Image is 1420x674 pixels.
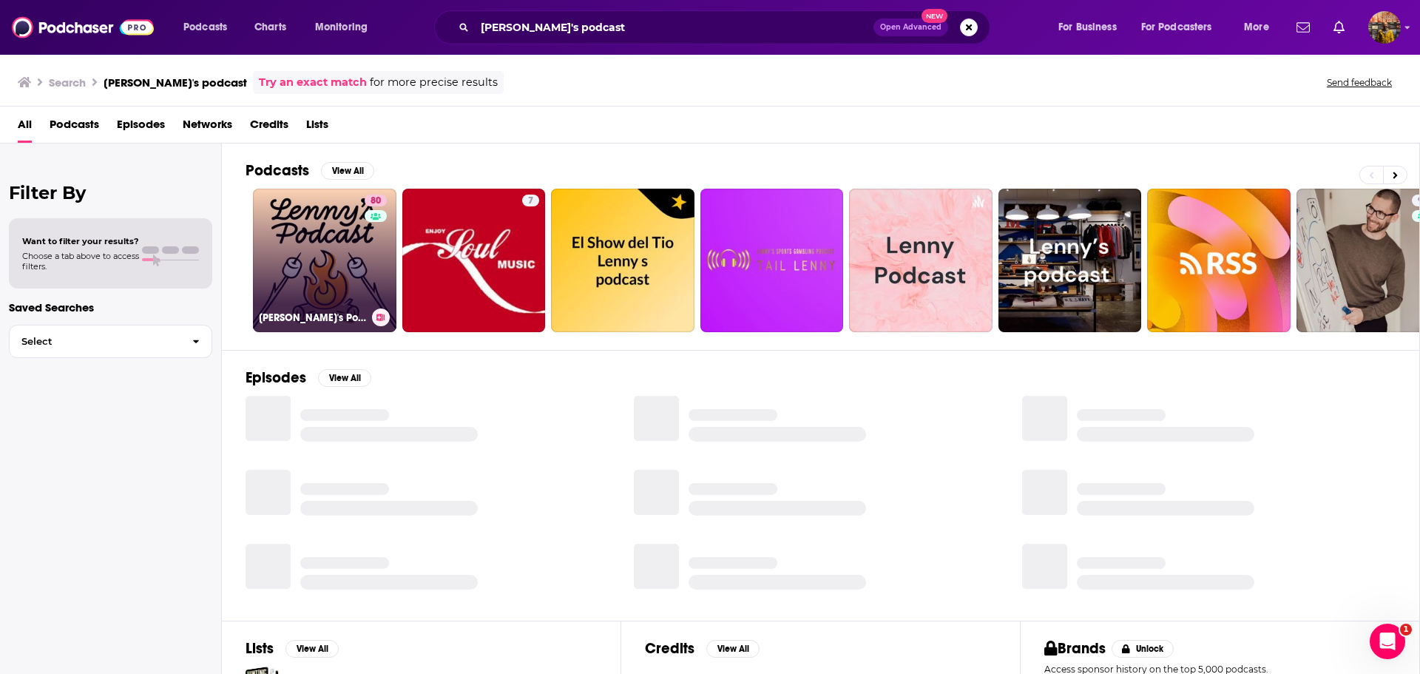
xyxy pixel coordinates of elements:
[104,75,247,90] h3: [PERSON_NAME]'s podcast
[1048,16,1135,39] button: open menu
[259,74,367,91] a: Try an exact match
[246,161,374,180] a: PodcastsView All
[245,16,295,39] a: Charts
[173,16,246,39] button: open menu
[12,13,154,41] img: Podchaser - Follow, Share and Rate Podcasts
[246,368,306,387] h2: Episodes
[475,16,873,39] input: Search podcasts, credits, & more...
[1370,624,1405,659] iframe: Intercom live chat
[183,112,232,143] a: Networks
[22,251,139,272] span: Choose a tab above to access filters.
[18,112,32,143] a: All
[706,640,760,658] button: View All
[528,194,533,209] span: 7
[246,639,274,658] h2: Lists
[246,368,371,387] a: EpisodesView All
[318,369,371,387] button: View All
[49,75,86,90] h3: Search
[246,639,339,658] a: ListsView All
[253,189,396,332] a: 80[PERSON_NAME]'s Podcast: Product | Career | Growth
[250,112,288,143] a: Credits
[1244,17,1269,38] span: More
[371,194,381,209] span: 80
[1141,17,1212,38] span: For Podcasters
[305,16,387,39] button: open menu
[1291,15,1316,40] a: Show notifications dropdown
[1328,15,1350,40] a: Show notifications dropdown
[1112,640,1174,658] button: Unlock
[315,17,368,38] span: Monitoring
[1234,16,1288,39] button: open menu
[402,189,546,332] a: 7
[22,236,139,246] span: Want to filter your results?
[246,161,309,180] h2: Podcasts
[645,639,694,658] h2: Credits
[254,17,286,38] span: Charts
[9,182,212,203] h2: Filter By
[1132,16,1234,39] button: open menu
[1044,639,1106,658] h2: Brands
[1058,17,1117,38] span: For Business
[370,74,498,91] span: for more precise results
[1368,11,1401,44] img: User Profile
[9,300,212,314] p: Saved Searches
[1322,76,1396,89] button: Send feedback
[1400,624,1412,636] span: 1
[522,195,539,206] a: 7
[365,195,387,206] a: 80
[922,9,948,23] span: New
[321,162,374,180] button: View All
[1368,11,1401,44] button: Show profile menu
[880,24,941,31] span: Open Advanced
[9,325,212,358] button: Select
[873,18,948,36] button: Open AdvancedNew
[306,112,328,143] a: Lists
[645,639,760,658] a: CreditsView All
[1368,11,1401,44] span: Logged in as hratnayake
[117,112,165,143] a: Episodes
[10,337,180,346] span: Select
[285,640,339,658] button: View All
[183,17,227,38] span: Podcasts
[259,311,366,324] h3: [PERSON_NAME]'s Podcast: Product | Career | Growth
[448,10,1004,44] div: Search podcasts, credits, & more...
[50,112,99,143] a: Podcasts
